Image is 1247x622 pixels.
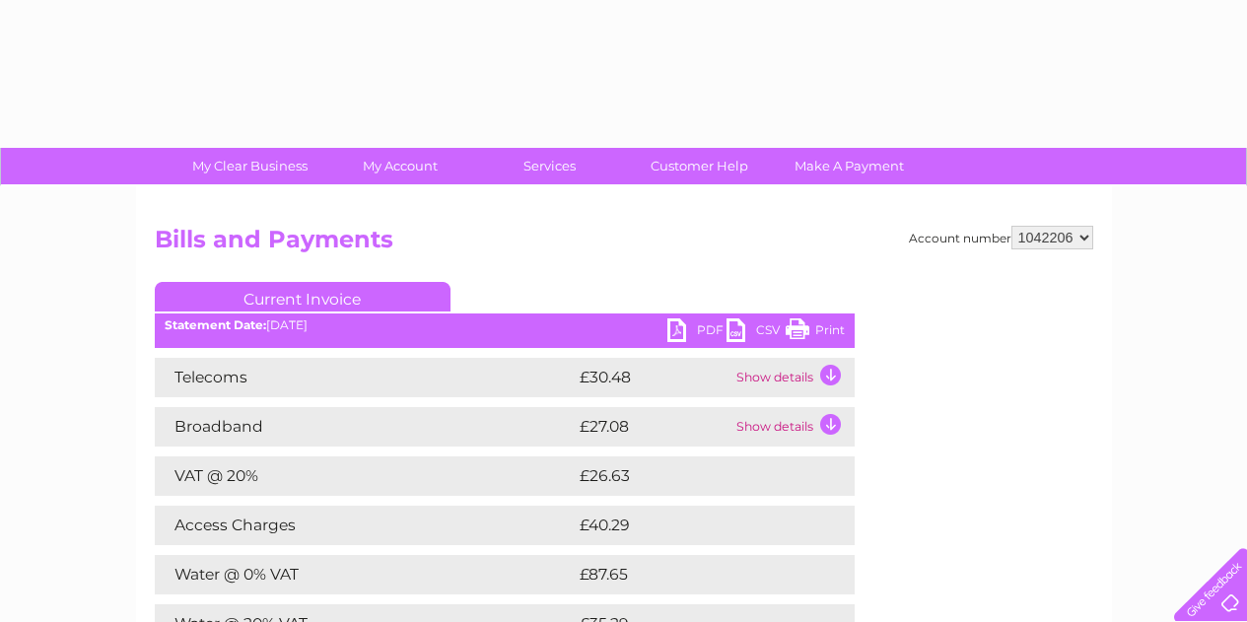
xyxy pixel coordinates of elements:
td: £30.48 [575,358,731,397]
a: My Account [318,148,481,184]
a: Customer Help [618,148,781,184]
td: Telecoms [155,358,575,397]
td: Broadband [155,407,575,447]
td: Show details [731,358,855,397]
b: Statement Date: [165,317,266,332]
td: £87.65 [575,555,814,594]
a: Print [786,318,845,347]
td: £26.63 [575,456,815,496]
a: PDF [667,318,727,347]
td: Water @ 0% VAT [155,555,575,594]
td: £27.08 [575,407,731,447]
h2: Bills and Payments [155,226,1093,263]
a: My Clear Business [169,148,331,184]
div: Account number [909,226,1093,249]
a: Services [468,148,631,184]
td: VAT @ 20% [155,456,575,496]
td: Show details [731,407,855,447]
a: CSV [727,318,786,347]
td: Access Charges [155,506,575,545]
a: Make A Payment [768,148,931,184]
a: Current Invoice [155,282,450,311]
div: [DATE] [155,318,855,332]
td: £40.29 [575,506,815,545]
